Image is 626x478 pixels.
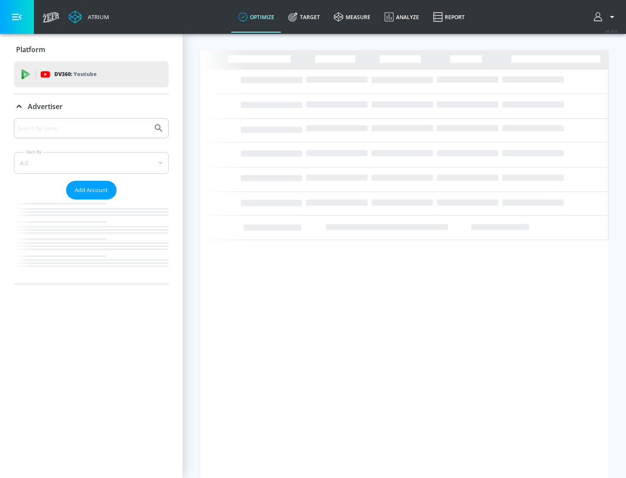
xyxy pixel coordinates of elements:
a: measure [327,1,377,33]
a: Report [426,1,472,33]
p: Platform [16,45,45,54]
div: Platform [14,37,169,62]
input: Search by name [17,123,149,134]
div: Advertiser [14,118,169,284]
div: DV360: Youtube [14,61,169,87]
a: optimize [231,1,281,33]
a: Analyze [377,1,426,33]
p: DV360: [54,70,97,79]
div: A-Z [14,152,169,174]
span: v 4.25.4 [605,29,617,33]
button: Add Account [66,181,117,199]
a: Atrium [69,10,109,23]
p: Youtube [73,70,97,79]
div: Atrium [84,13,109,21]
span: Add Account [75,185,108,195]
label: Sort By [25,149,43,155]
a: Target [281,1,327,33]
div: Advertiser [14,94,169,119]
nav: list of Advertiser [14,199,169,284]
p: Advertiser [28,102,63,111]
